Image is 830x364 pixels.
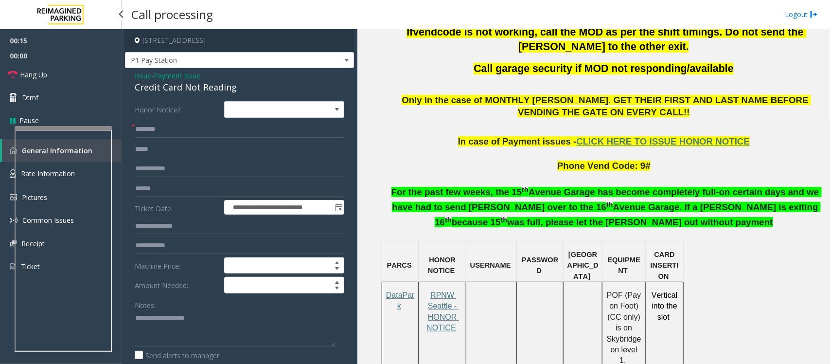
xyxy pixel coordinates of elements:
span: Vertical into the slot [652,291,680,321]
span: th [522,186,529,194]
span: Call garage security if MOD not responding/available [474,63,734,74]
img: 'icon' [10,194,17,200]
label: Honor Notice?: [132,101,222,118]
div: Credit Card Not Reading [135,81,344,94]
img: 'icon' [10,262,16,271]
span: In case of Payment issues - [458,136,577,146]
img: logout [810,9,818,19]
span: Pause [19,115,39,126]
span: th [445,216,452,224]
h4: [STREET_ADDRESS] [125,29,354,52]
a: Logout [785,9,818,19]
span: CARD INSERTION [651,251,679,280]
a: RPNW Seattle - HONOR NOTICE [426,291,459,332]
span: Avenue Garage has become completely full-on certain days and we have had to send [PERSON_NAME] ov... [392,187,821,212]
span: th [606,201,613,209]
a: CLICK HERE TO ISSUE HONOR NOTICE [577,138,750,146]
span: because 15 [452,217,501,227]
span: Payment Issue [154,71,200,81]
span: th [501,216,508,224]
span: Avenue Garage. If a [PERSON_NAME] is exiting 16 [435,202,821,227]
span: CLICK HERE TO ISSUE HONOR NOTICE [577,136,750,146]
span: If [406,26,413,38]
img: 'icon' [10,217,18,224]
label: Send alerts to manager [135,350,219,361]
span: [GEOGRAPHIC_DATA] [567,251,599,280]
span: EQUIPMENT [608,256,641,274]
span: Toggle popup [333,200,344,214]
a: DataPark [386,291,415,310]
span: Dtmf [22,92,38,103]
h3: Call processing [126,2,218,26]
label: Ticket Date: [132,200,222,215]
span: PARCS [387,261,412,269]
img: 'icon' [10,169,16,178]
span: Phone Vend Code: 9# [557,161,651,171]
span: For the past few weeks, the 15 [391,187,522,197]
span: vend [413,26,437,38]
span: PASSWORD [522,256,559,274]
label: Machine Price: [132,257,222,274]
span: was full, please let the [PERSON_NAME] out without payment [507,217,773,227]
span: Decrease value [330,285,344,293]
label: Amount Needed: [132,277,222,293]
span: Increase value [330,258,344,266]
span: P1 Pay Station [125,53,308,68]
img: 'icon' [10,240,17,247]
a: General Information [2,139,122,162]
span: Hang Up [20,70,47,80]
label: Notes: [135,297,156,310]
span: HONOR NOTICE [428,256,458,274]
span: USERNAME [470,261,511,269]
span: - [151,71,200,80]
img: 'icon' [10,147,17,154]
span: Increase value [330,277,344,285]
span: Issue [135,71,151,81]
span: Only in the case of MONTHLY [PERSON_NAME]. GET THEIR FIRST AND LAST NAME BEFORE VENDING THE GATE ... [402,95,811,117]
span: Decrease value [330,266,344,273]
